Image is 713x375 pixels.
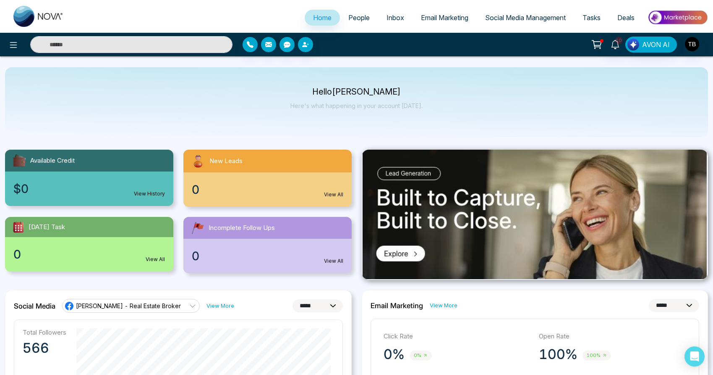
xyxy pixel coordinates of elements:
span: Inbox [387,13,404,22]
a: View More [430,301,457,309]
h2: Email Marketing [371,301,423,310]
img: Lead Flow [627,39,639,50]
span: [PERSON_NAME] - Real Estate Broker [76,302,181,310]
a: View History [134,190,165,198]
img: newLeads.svg [190,153,206,169]
a: New Leads0View All [178,150,357,207]
p: Total Followers [23,328,66,336]
span: 10 [615,37,623,44]
img: availableCredit.svg [12,153,27,168]
img: followUps.svg [190,220,205,235]
a: View All [146,256,165,263]
p: Here's what happening in your account [DATE]. [290,102,423,109]
span: New Leads [209,156,243,166]
span: Deals [617,13,635,22]
a: Home [305,10,340,26]
p: Open Rate [539,332,686,341]
span: [DATE] Task [29,222,65,232]
a: View More [206,302,234,310]
img: Nova CRM Logo [13,6,64,27]
img: todayTask.svg [12,220,25,234]
span: 0 [192,181,199,198]
a: View All [324,257,343,265]
a: People [340,10,378,26]
span: Social Media Management [485,13,566,22]
span: AVON AI [642,40,670,50]
img: Market-place.gif [647,8,708,27]
span: 0 [192,247,199,265]
span: 0% [410,351,432,360]
p: 566 [23,340,66,357]
span: Tasks [582,13,601,22]
span: $0 [13,180,29,198]
h2: Social Media [14,302,55,310]
p: 0% [384,346,405,363]
a: Inbox [378,10,413,26]
div: Open Intercom Messenger [684,346,705,367]
a: Deals [609,10,643,26]
a: Email Marketing [413,10,477,26]
a: 10 [605,37,625,51]
a: Tasks [574,10,609,26]
a: Incomplete Follow Ups0View All [178,217,357,273]
p: 100% [539,346,577,363]
span: People [348,13,370,22]
button: AVON AI [625,37,677,53]
span: 100% [582,351,611,360]
span: Email Marketing [421,13,468,22]
span: Home [313,13,332,22]
span: Incomplete Follow Ups [209,223,275,233]
span: Available Credit [30,156,75,166]
a: Social Media Management [477,10,574,26]
img: User Avatar [685,37,699,51]
p: Hello [PERSON_NAME] [290,88,423,95]
img: . [363,150,707,279]
p: Click Rate [384,332,531,341]
span: 0 [13,246,21,263]
a: View All [324,191,343,198]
